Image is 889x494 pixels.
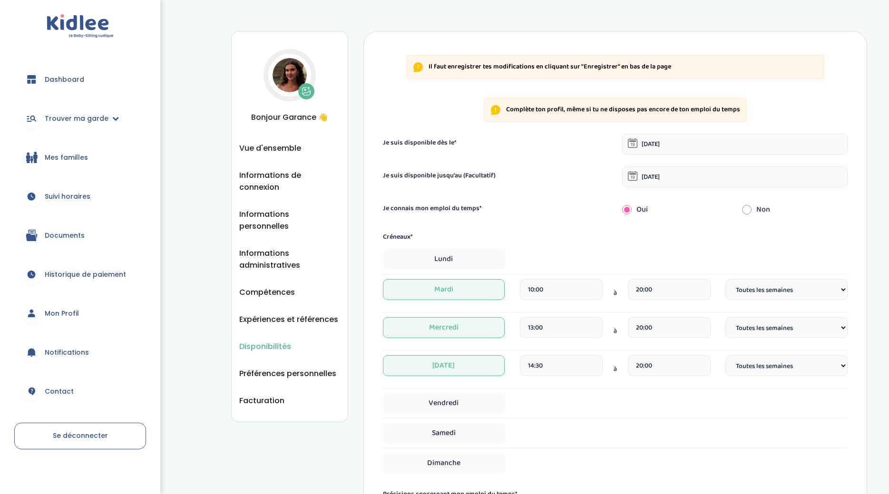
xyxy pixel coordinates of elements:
[14,101,146,136] a: Trouver ma garde
[239,395,284,407] button: Facturation
[628,355,711,376] input: heure de fin
[383,423,505,443] span: Samedi
[45,309,79,319] span: Mon Profil
[53,431,108,440] span: Se déconnecter
[239,247,340,271] button: Informations administratives
[614,326,617,336] span: à
[45,270,126,280] span: Historique de paiement
[45,387,74,397] span: Contact
[45,231,85,241] span: Documents
[239,111,340,123] span: Bonjour Garance 👋
[614,364,617,374] span: à
[383,232,413,242] label: Créneaux*
[14,423,146,449] a: Se déconnecter
[383,317,505,338] span: Mercredi
[614,288,617,298] span: à
[239,286,295,298] button: Compétences
[14,218,146,252] a: Documents
[14,296,146,330] a: Mon Profil
[383,279,505,300] span: Mardi
[14,140,146,174] a: Mes familles
[383,393,505,413] span: Vendredi
[239,313,338,325] button: Expériences et références
[383,171,496,181] label: Je suis disponible jusqu'au (Facultatif)
[14,374,146,408] a: Contact
[239,208,340,232] button: Informations personnelles
[622,166,848,187] input: La date de fin
[239,340,291,352] button: Disponibilités
[506,105,740,115] p: Complète ton profil, même si tu ne disposes pas encore de ton emploi du temps
[14,62,146,97] a: Dashboard
[45,153,88,163] span: Mes familles
[45,114,108,124] span: Trouver ma garde
[383,355,505,376] span: [DATE]
[273,58,307,92] img: Avatar
[239,368,336,379] button: Préférences personnelles
[383,453,505,473] span: Dimanche
[615,199,735,220] div: Oui
[45,75,84,85] span: Dashboard
[628,279,711,300] input: heure de fin
[520,279,603,300] input: heure de debut
[383,203,482,213] label: Je connais mon emploi du temps*
[622,134,848,155] input: La date de début
[383,249,505,269] span: Lundi
[429,62,671,72] p: Il faut enregistrer tes modifications en cliquant sur "Enregistrer" en bas de la page
[520,355,603,376] input: heure de debut
[383,138,457,148] label: Je suis disponible dès le*
[520,317,603,338] input: heure de debut
[239,142,301,154] button: Vue d'ensemble
[14,257,146,291] a: Historique de paiement
[735,199,855,220] div: Non
[14,179,146,213] a: Suivi horaires
[45,348,89,358] span: Notifications
[239,169,340,193] button: Informations de connexion
[45,192,90,202] span: Suivi horaires
[14,335,146,369] a: Notifications
[47,14,114,39] img: logo.svg
[628,317,711,338] input: heure de fin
